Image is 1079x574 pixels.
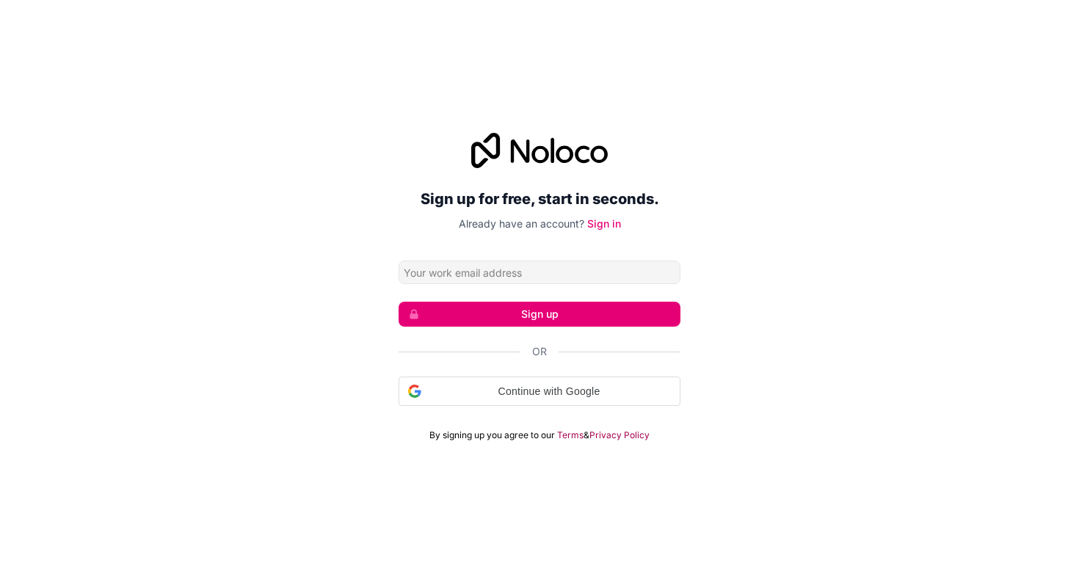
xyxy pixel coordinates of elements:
div: Continue with Google [399,377,680,406]
span: Or [532,344,547,359]
a: Sign in [587,217,621,230]
a: Terms [557,429,584,441]
a: Privacy Policy [589,429,650,441]
button: Sign up [399,302,680,327]
span: Continue with Google [427,384,671,399]
h2: Sign up for free, start in seconds. [399,186,680,212]
span: Already have an account? [459,217,584,230]
span: By signing up you agree to our [429,429,555,441]
input: Email address [399,261,680,284]
span: & [584,429,589,441]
